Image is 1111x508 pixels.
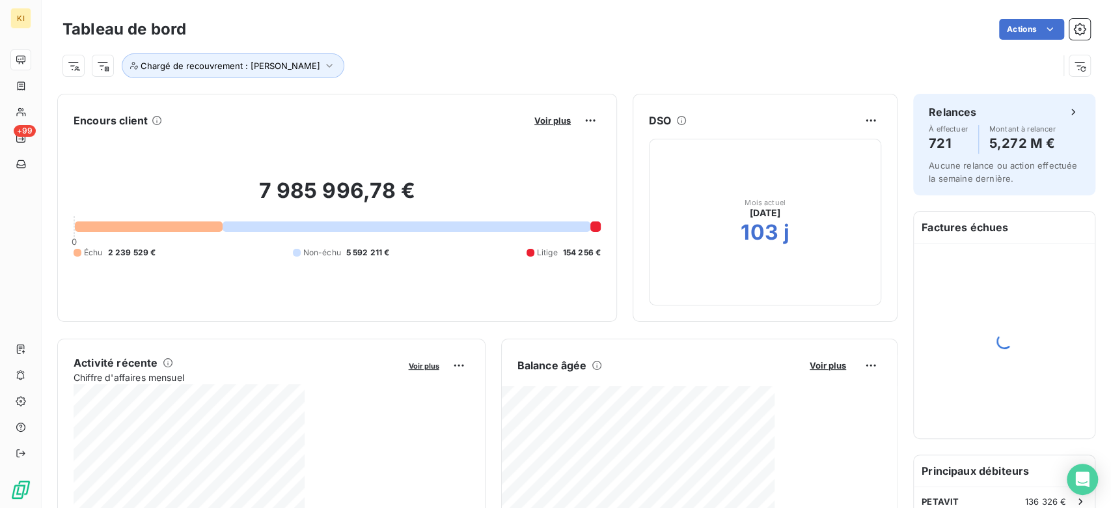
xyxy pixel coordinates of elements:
[563,247,601,259] span: 154 256 €
[745,199,786,206] span: Mois actuel
[530,115,575,126] button: Voir plus
[409,361,439,371] span: Voir plus
[108,247,156,259] span: 2 239 529 €
[999,19,1064,40] button: Actions
[405,360,443,371] button: Voir plus
[517,358,587,373] h6: Balance âgée
[122,53,344,78] button: Chargé de recouvrement : [PERSON_NAME]
[929,104,976,120] h6: Relances
[84,247,103,259] span: Échu
[649,113,671,128] h6: DSO
[810,360,846,371] span: Voir plus
[989,125,1056,133] span: Montant à relancer
[346,247,390,259] span: 5 592 211 €
[72,236,77,247] span: 0
[74,355,158,371] h6: Activité récente
[922,496,959,507] span: PETAVIT
[537,247,558,259] span: Litige
[784,219,789,246] h2: j
[14,125,36,137] span: +99
[1025,496,1066,507] span: 136 326 €
[929,133,968,154] h4: 721
[141,61,320,71] span: Chargé de recouvrement : [PERSON_NAME]
[74,371,400,384] span: Chiffre d'affaires mensuel
[989,133,1056,154] h4: 5,272 M €
[303,247,341,259] span: Non-échu
[806,360,850,371] button: Voir plus
[74,113,148,128] h6: Encours client
[929,125,968,133] span: À effectuer
[929,160,1077,184] span: Aucune relance ou action effectuée la semaine dernière.
[750,206,780,219] span: [DATE]
[914,455,1095,487] h6: Principaux débiteurs
[741,219,778,246] h2: 103
[914,212,1095,243] h6: Factures échues
[62,18,186,41] h3: Tableau de bord
[534,115,571,126] span: Voir plus
[74,178,601,217] h2: 7 985 996,78 €
[1067,464,1098,495] div: Open Intercom Messenger
[10,479,31,500] img: Logo LeanPay
[10,8,31,29] div: KI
